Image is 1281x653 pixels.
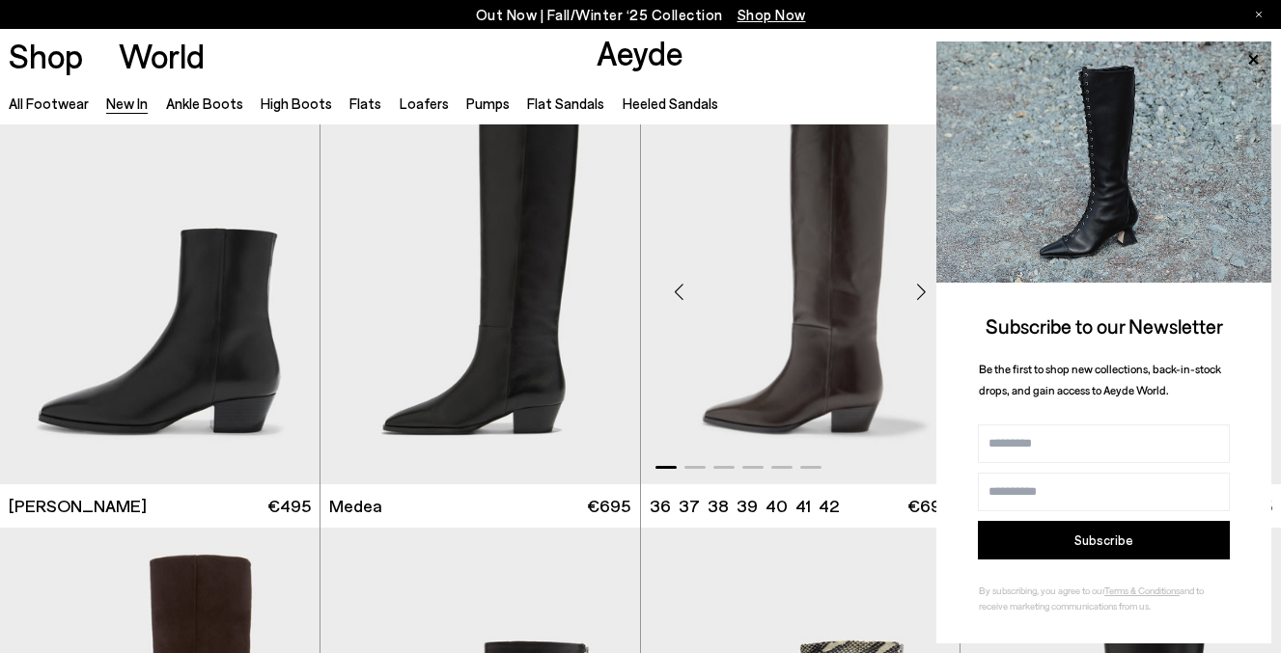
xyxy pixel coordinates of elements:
[679,494,700,518] li: 37
[641,83,961,484] img: Medea Knee-High Boots
[795,494,811,518] li: 41
[9,95,89,112] a: All Footwear
[641,484,961,528] a: 36 37 38 39 40 41 42 €695
[587,494,630,518] span: €695
[738,6,806,23] span: Navigate to /collections/new-in
[9,39,83,72] a: Shop
[979,362,1221,397] span: Be the first to shop new collections, back-in-stock drops, and gain access to Aeyde World.
[641,83,961,484] div: 1 / 6
[476,3,806,27] p: Out Now | Fall/Winter ‘25 Collection
[892,262,950,320] div: Next slide
[466,95,510,112] a: Pumps
[623,95,718,112] a: Heeled Sandals
[907,494,951,518] span: €695
[597,32,683,72] a: Aeyde
[166,95,243,112] a: Ankle Boots
[650,494,833,518] ul: variant
[1104,585,1180,596] a: Terms & Conditions
[349,95,381,112] a: Flats
[651,262,709,320] div: Previous slide
[766,494,788,518] li: 40
[819,494,839,518] li: 42
[936,41,1271,283] img: 2a6287a1333c9a56320fd6e7b3c4a9a9.jpg
[986,313,1223,338] span: Subscribe to our Newsletter
[978,521,1230,559] button: Subscribe
[261,95,332,112] a: High Boots
[650,494,671,518] li: 36
[708,494,729,518] li: 38
[329,494,382,518] span: Medea
[106,95,148,112] a: New In
[737,494,758,518] li: 39
[979,585,1104,596] span: By subscribing, you agree to our
[320,484,640,528] a: Medea €695
[527,95,604,112] a: Flat Sandals
[400,95,449,112] a: Loafers
[9,494,147,518] span: [PERSON_NAME]
[119,39,205,72] a: World
[320,83,640,484] img: Medea Knee-High Boots
[267,494,311,518] span: €495
[641,83,961,484] a: Next slide Previous slide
